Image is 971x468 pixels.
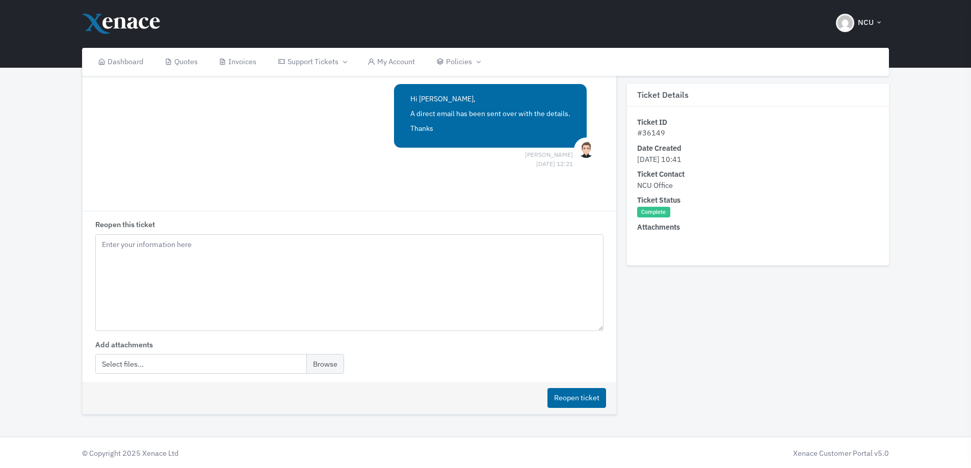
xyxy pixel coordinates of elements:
button: NCU [830,5,889,41]
p: A direct email has been sent over with the details. [410,108,570,119]
div: Xenace Customer Portal v5.0 [491,448,889,459]
span: NCU [858,17,874,29]
span: [DATE] 10:41 [637,154,681,164]
p: Thanks [410,123,570,134]
dt: Date Created [637,143,879,154]
span: NCU Office [637,180,673,190]
a: My Account [357,48,426,76]
dt: Attachments [637,222,879,233]
button: Reopen ticket [547,388,606,408]
span: Complete [637,207,670,218]
dt: Ticket ID [637,117,879,128]
label: Add attachments [95,339,153,350]
img: Header Avatar [836,14,854,32]
a: Invoices [208,48,268,76]
span: [PERSON_NAME] [DATE] 12:21 [525,150,573,159]
span: #36149 [637,128,665,138]
a: Support Tickets [267,48,357,76]
a: Policies [426,48,490,76]
dt: Ticket Contact [637,169,879,180]
p: Hi [PERSON_NAME], [410,94,570,104]
div: © Copyright 2025 Xenace Ltd [77,448,485,459]
a: Dashboard [87,48,154,76]
h3: Ticket Details [627,84,889,106]
a: Quotes [154,48,208,76]
dt: Ticket Status [637,195,879,206]
label: Reopen this ticket [95,219,155,230]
